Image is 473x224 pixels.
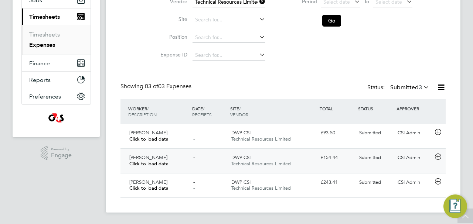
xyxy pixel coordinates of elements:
button: Timesheets [22,8,91,25]
span: Click to load data [129,185,169,191]
div: Showing [120,83,193,90]
span: DWP CSI [231,154,251,161]
span: Technical Resources Limited [231,136,291,142]
input: Search for... [193,50,265,61]
span: Click to load data [129,136,169,142]
input: Search for... [193,32,265,43]
button: Go [322,15,341,27]
button: Engage Resource Center [443,194,467,218]
span: Technical Resources Limited [231,161,291,167]
label: Expense ID [154,51,187,58]
span: Preferences [29,93,61,100]
span: Submitted [359,179,381,185]
input: Search for... [193,15,265,25]
a: Powered byEngage [41,146,72,160]
div: WORKER [126,102,190,121]
span: / [147,106,149,111]
div: Status: [367,83,431,93]
span: / [239,106,241,111]
div: £154.44 [318,152,356,164]
span: Click to load data [129,161,169,167]
div: Timesheets [22,25,91,55]
span: [PERSON_NAME] [129,154,167,161]
div: TOTAL [318,102,356,115]
div: CSI Admin [395,152,433,164]
span: Submitted [359,130,381,136]
span: - [193,179,195,185]
button: Reports [22,72,91,88]
label: Submitted [390,84,429,91]
span: DWP CSI [231,179,251,185]
span: [PERSON_NAME] [129,130,167,136]
span: DWP CSI [231,130,251,136]
a: Timesheets [29,31,60,38]
button: Finance [22,55,91,71]
label: Position [154,34,187,40]
div: £93.50 [318,127,356,139]
span: - [193,161,195,167]
div: CSI Admin [395,127,433,139]
span: / [203,106,204,111]
span: - [193,130,195,136]
div: STATUS [356,102,395,115]
span: 03 Expenses [145,83,191,90]
span: Submitted [359,154,381,161]
span: Timesheets [29,13,60,20]
a: Go to home page [21,112,91,124]
label: Site [154,16,187,23]
span: VENDOR [230,111,248,117]
img: g4sssuk-logo-retina.png [47,112,66,124]
span: Powered by [51,146,72,152]
span: - [193,154,195,161]
span: Finance [29,60,50,67]
span: - [193,185,195,191]
span: Engage [51,152,72,159]
span: Reports [29,76,51,83]
div: APPROVER [395,102,433,115]
div: SITE [228,102,318,121]
a: Expenses [29,41,55,48]
div: £243.41 [318,176,356,189]
div: DATE [190,102,229,121]
span: - [193,136,195,142]
span: [PERSON_NAME] [129,179,167,185]
span: Technical Resources Limited [231,185,291,191]
button: Preferences [22,88,91,104]
span: DESCRIPTION [128,111,157,117]
span: RECEIPTS [192,111,212,117]
div: CSI Admin [395,176,433,189]
span: 3 [419,84,422,91]
span: 03 of [145,83,158,90]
